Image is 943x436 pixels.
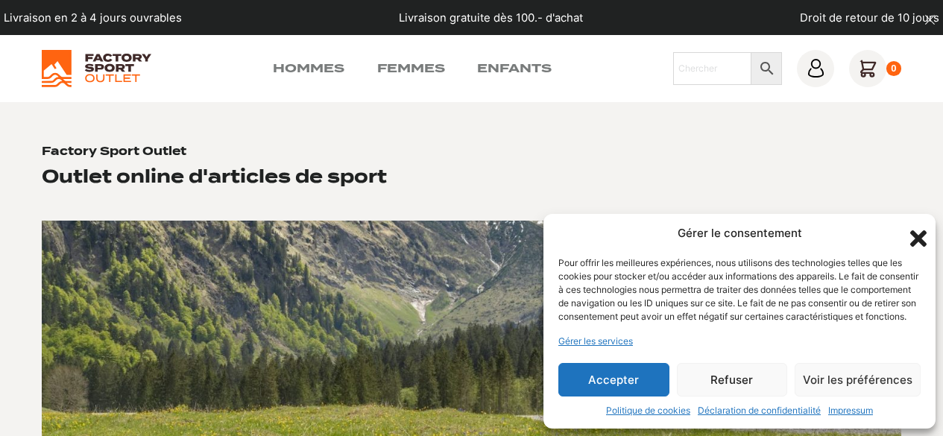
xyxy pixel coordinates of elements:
[477,60,552,78] a: Enfants
[673,52,751,85] input: Chercher
[917,7,943,34] button: dismiss
[795,363,921,396] button: Voir les préférences
[558,256,919,323] div: Pour offrir les meilleures expériences, nous utilisons des technologies telles que les cookies po...
[4,10,182,26] p: Livraison en 2 à 4 jours ouvrables
[273,60,344,78] a: Hommes
[399,10,583,26] p: Livraison gratuite dès 100.- d'achat
[42,145,186,159] h1: Factory Sport Outlet
[42,50,151,87] img: Factory Sport Outlet
[42,165,387,189] h2: Outlet online d'articles de sport
[558,363,669,396] button: Accepter
[698,404,821,417] a: Déclaration de confidentialité
[886,61,902,76] div: 0
[800,10,939,26] p: Droit de retour de 10 jours
[558,335,633,348] a: Gérer les services
[677,363,788,396] button: Refuser
[377,60,445,78] a: Femmes
[906,226,921,241] div: Fermer la boîte de dialogue
[828,404,873,417] a: Impressum
[678,225,802,242] div: Gérer le consentement
[606,404,690,417] a: Politique de cookies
